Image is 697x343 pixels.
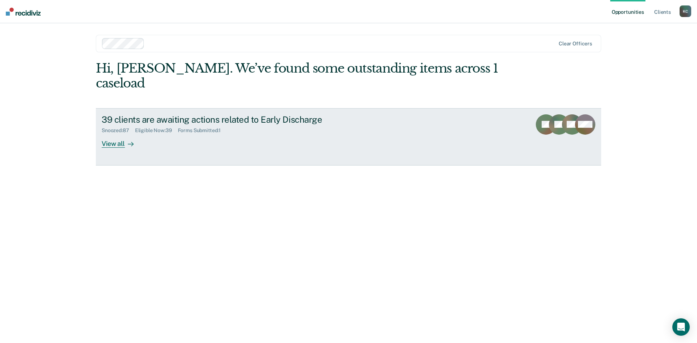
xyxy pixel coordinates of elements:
div: Clear officers [559,41,592,47]
div: Open Intercom Messenger [672,318,690,336]
div: Hi, [PERSON_NAME]. We’ve found some outstanding items across 1 caseload [96,61,500,91]
div: View all [102,134,142,148]
div: Snoozed : 87 [102,127,135,134]
img: Recidiviz [6,8,41,16]
div: 39 clients are awaiting actions related to Early Discharge [102,114,356,125]
div: Forms Submitted : 1 [178,127,227,134]
div: K C [680,5,691,17]
button: KC [680,5,691,17]
a: 39 clients are awaiting actions related to Early DischargeSnoozed:87Eligible Now:39Forms Submitte... [96,108,601,166]
div: Eligible Now : 39 [135,127,178,134]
